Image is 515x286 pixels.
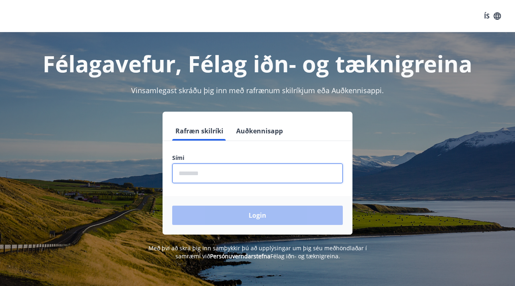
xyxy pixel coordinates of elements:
button: ÍS [480,9,505,23]
label: Sími [172,154,343,162]
span: Með því að skrá þig inn samþykkir þú að upplýsingar um þig séu meðhöndlaðar í samræmi við Félag i... [148,244,367,260]
button: Rafræn skilríki [172,121,227,141]
button: Auðkennisapp [233,121,286,141]
a: Persónuverndarstefna [210,252,270,260]
span: Vinsamlegast skráðu þig inn með rafrænum skilríkjum eða Auðkennisappi. [131,86,384,95]
h1: Félagavefur, Félag iðn- og tæknigreina [10,48,505,79]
